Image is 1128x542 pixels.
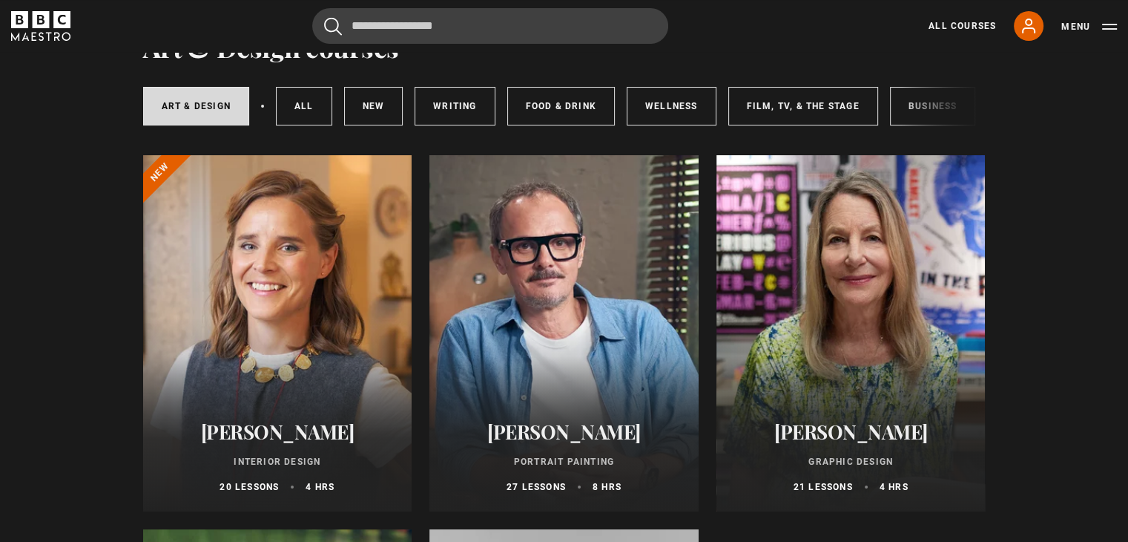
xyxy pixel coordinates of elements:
[880,480,908,494] p: 4 hrs
[794,480,853,494] p: 21 lessons
[220,480,279,494] p: 20 lessons
[11,11,70,41] svg: BBC Maestro
[276,87,332,125] a: All
[507,87,615,125] a: Food & Drink
[593,480,621,494] p: 8 hrs
[143,155,412,512] a: [PERSON_NAME] Interior Design 20 lessons 4 hrs New
[324,17,342,36] button: Submit the search query
[1061,19,1117,34] button: Toggle navigation
[447,455,681,468] p: Portrait Painting
[161,420,395,443] h2: [PERSON_NAME]
[929,19,996,33] a: All Courses
[728,87,878,125] a: Film, TV, & The Stage
[447,420,681,443] h2: [PERSON_NAME]
[890,87,976,125] a: Business
[627,87,716,125] a: Wellness
[734,420,968,443] h2: [PERSON_NAME]
[161,455,395,468] p: Interior Design
[734,455,968,468] p: Graphic Design
[143,31,399,62] h1: Art & Design courses
[306,480,334,494] p: 4 hrs
[344,87,403,125] a: New
[507,480,566,494] p: 27 lessons
[716,155,986,512] a: [PERSON_NAME] Graphic Design 21 lessons 4 hrs
[143,87,249,125] a: Art & Design
[415,87,495,125] a: Writing
[429,155,699,512] a: [PERSON_NAME] Portrait Painting 27 lessons 8 hrs
[312,8,668,44] input: Search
